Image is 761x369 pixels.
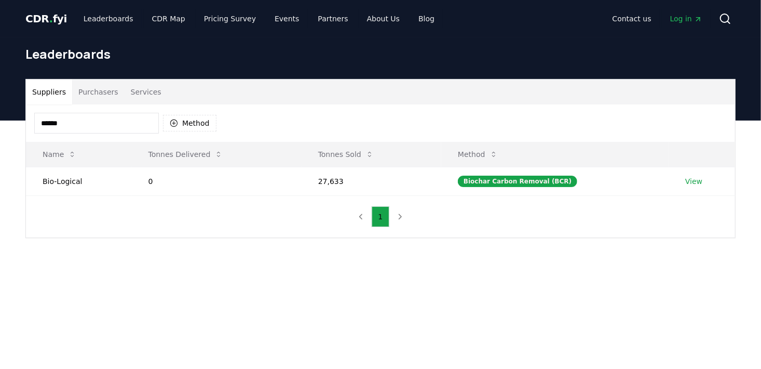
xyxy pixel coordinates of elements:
[662,9,711,28] a: Log in
[75,9,443,28] nav: Main
[302,167,441,195] td: 27,633
[685,176,702,187] a: View
[72,80,125,104] button: Purchasers
[144,9,194,28] a: CDR Map
[26,167,132,195] td: Bio-Logical
[75,9,142,28] a: Leaderboards
[196,9,264,28] a: Pricing Survey
[450,144,506,165] button: Method
[25,11,67,26] a: CDR.fyi
[670,14,702,24] span: Log in
[140,144,232,165] button: Tonnes Delivered
[372,206,390,227] button: 1
[163,115,216,131] button: Method
[310,9,357,28] a: Partners
[26,80,72,104] button: Suppliers
[604,9,711,28] nav: Main
[359,9,408,28] a: About Us
[125,80,168,104] button: Services
[458,176,577,187] div: Biochar Carbon Removal (BCR)
[25,46,736,62] h1: Leaderboards
[49,12,53,25] span: .
[25,12,67,25] span: CDR fyi
[310,144,382,165] button: Tonnes Sold
[34,144,85,165] button: Name
[132,167,302,195] td: 0
[604,9,660,28] a: Contact us
[266,9,307,28] a: Events
[410,9,443,28] a: Blog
